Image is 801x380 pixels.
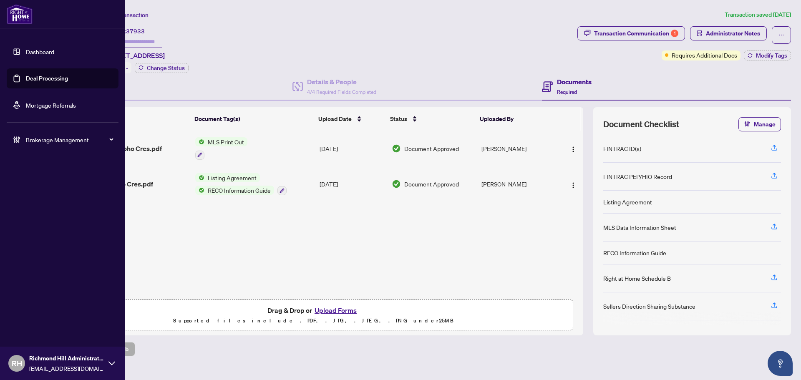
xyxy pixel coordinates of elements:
div: Listing Agreement [603,197,652,206]
p: Supported files include .PDF, .JPG, .JPEG, .PNG under 25 MB [59,316,568,326]
div: 1 [671,30,678,37]
img: Status Icon [195,137,204,146]
span: Administrator Notes [706,27,760,40]
span: Change Status [147,65,185,71]
div: Transaction Communication [594,27,678,40]
div: MLS Data Information Sheet [603,223,676,232]
article: Transaction saved [DATE] [725,10,791,20]
div: FINTRAC ID(s) [603,144,641,153]
button: Administrator Notes [690,26,767,40]
h4: Details & People [307,77,376,87]
span: Status [390,114,407,123]
div: Right at Home Schedule B [603,274,671,283]
img: Logo [570,146,577,153]
td: [DATE] [316,166,388,202]
button: Status IconListing AgreementStatus IconRECO Information Guide [195,173,287,196]
span: Document Approved [404,144,459,153]
span: solution [697,30,703,36]
span: Document Checklist [603,118,679,130]
th: Status [387,107,476,131]
span: RH [12,357,22,369]
a: Dashboard [26,48,54,55]
button: Logo [567,177,580,191]
span: Manage [754,118,776,131]
img: logo [7,4,33,24]
th: Document Tag(s) [191,107,315,131]
a: Deal Processing [26,75,68,82]
span: [EMAIL_ADDRESS][DOMAIN_NAME] [29,364,104,373]
span: MLS Print Out [204,137,247,146]
img: Document Status [392,179,401,189]
button: Status IconMLS Print Out [195,137,247,160]
button: Transaction Communication1 [577,26,685,40]
th: (2) File Name [75,107,191,131]
td: [PERSON_NAME] [478,131,557,166]
th: Uploaded By [476,107,555,131]
span: Requires Additional Docs [672,50,737,60]
button: Open asap [768,351,793,376]
button: Upload Forms [312,305,359,316]
button: Manage [738,117,781,131]
span: Drag & Drop or [267,305,359,316]
img: Logo [570,182,577,189]
span: 37933 [126,28,145,35]
button: Modify Tags [744,50,791,60]
span: RECO Information Guide [204,186,274,195]
span: Richmond Hill Administrator [29,354,104,363]
button: Change Status [135,63,189,73]
span: Required [557,89,577,95]
span: Modify Tags [756,53,787,58]
span: 4/4 Required Fields Completed [307,89,376,95]
span: Brokerage Management [26,135,113,144]
img: Status Icon [195,173,204,182]
span: Drag & Drop orUpload FormsSupported files include .PDF, .JPG, .JPEG, .PNG under25MB [54,300,573,331]
img: Document Status [392,144,401,153]
button: Logo [567,142,580,155]
span: - [126,64,128,72]
div: FINTRAC PEP/HIO Record [603,172,672,181]
span: ellipsis [778,32,784,38]
th: Upload Date [315,107,387,131]
span: Upload Date [318,114,352,123]
a: Mortgage Referrals [26,101,76,109]
span: View Transaction [104,11,149,19]
span: Listing Agreement [204,173,260,182]
div: Sellers Direction Sharing Substance [603,302,695,311]
span: Document Approved [404,179,459,189]
span: [STREET_ADDRESS] [103,50,165,60]
div: RECO Information Guide [603,248,666,257]
td: [DATE] [316,131,388,166]
h4: Documents [557,77,592,87]
td: [PERSON_NAME] [478,166,557,202]
img: Status Icon [195,186,204,195]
